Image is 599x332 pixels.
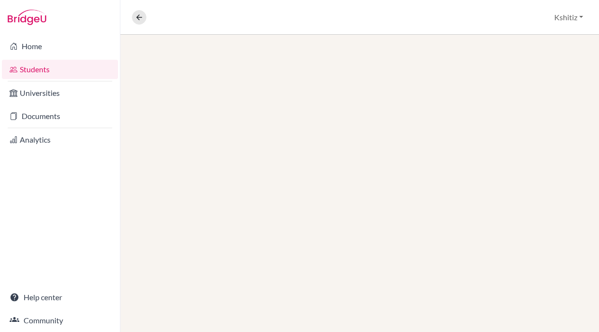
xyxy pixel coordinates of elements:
[2,83,118,103] a: Universities
[550,8,587,27] button: Kshitiz
[2,60,118,79] a: Students
[8,10,46,25] img: Bridge-U
[2,106,118,126] a: Documents
[2,311,118,330] a: Community
[2,37,118,56] a: Home
[2,130,118,149] a: Analytics
[2,288,118,307] a: Help center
